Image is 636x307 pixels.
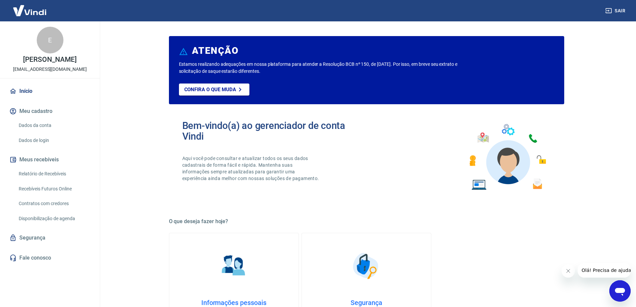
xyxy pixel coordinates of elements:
[8,231,92,245] a: Segurança
[4,5,56,10] span: Olá! Precisa de ajuda?
[16,167,92,181] a: Relatório de Recebíveis
[8,251,92,265] a: Fale conosco
[37,27,63,53] div: E
[16,212,92,225] a: Disponibilização de agenda
[16,119,92,132] a: Dados da conta
[8,104,92,119] button: Meu cadastro
[16,182,92,196] a: Recebíveis Futuros Online
[184,87,236,93] p: Confira o que muda
[562,264,575,278] iframe: Fechar mensagem
[609,280,631,302] iframe: Botão para abrir a janela de mensagens
[180,299,288,307] h4: Informações pessoais
[23,56,76,63] p: [PERSON_NAME]
[604,5,628,17] button: Sair
[179,61,479,75] p: Estamos realizando adequações em nossa plataforma para atender a Resolução BCB nº 150, de [DATE]....
[8,152,92,167] button: Meus recebíveis
[192,47,238,54] h6: ATENÇÃO
[16,134,92,147] a: Dados de login
[217,249,250,283] img: Informações pessoais
[312,299,420,307] h4: Segurança
[169,218,564,225] h5: O que deseja fazer hoje?
[179,84,249,96] a: Confira o que muda
[182,155,321,182] p: Aqui você pode consultar e atualizar todos os seus dados cadastrais de forma fácil e rápida. Mant...
[8,84,92,99] a: Início
[463,120,551,194] img: Imagem de um avatar masculino com diversos icones exemplificando as funcionalidades do gerenciado...
[13,66,87,73] p: [EMAIL_ADDRESS][DOMAIN_NAME]
[182,120,367,142] h2: Bem-vindo(a) ao gerenciador de conta Vindi
[8,0,51,21] img: Vindi
[16,197,92,210] a: Contratos com credores
[350,249,383,283] img: Segurança
[578,263,631,278] iframe: Mensagem da empresa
